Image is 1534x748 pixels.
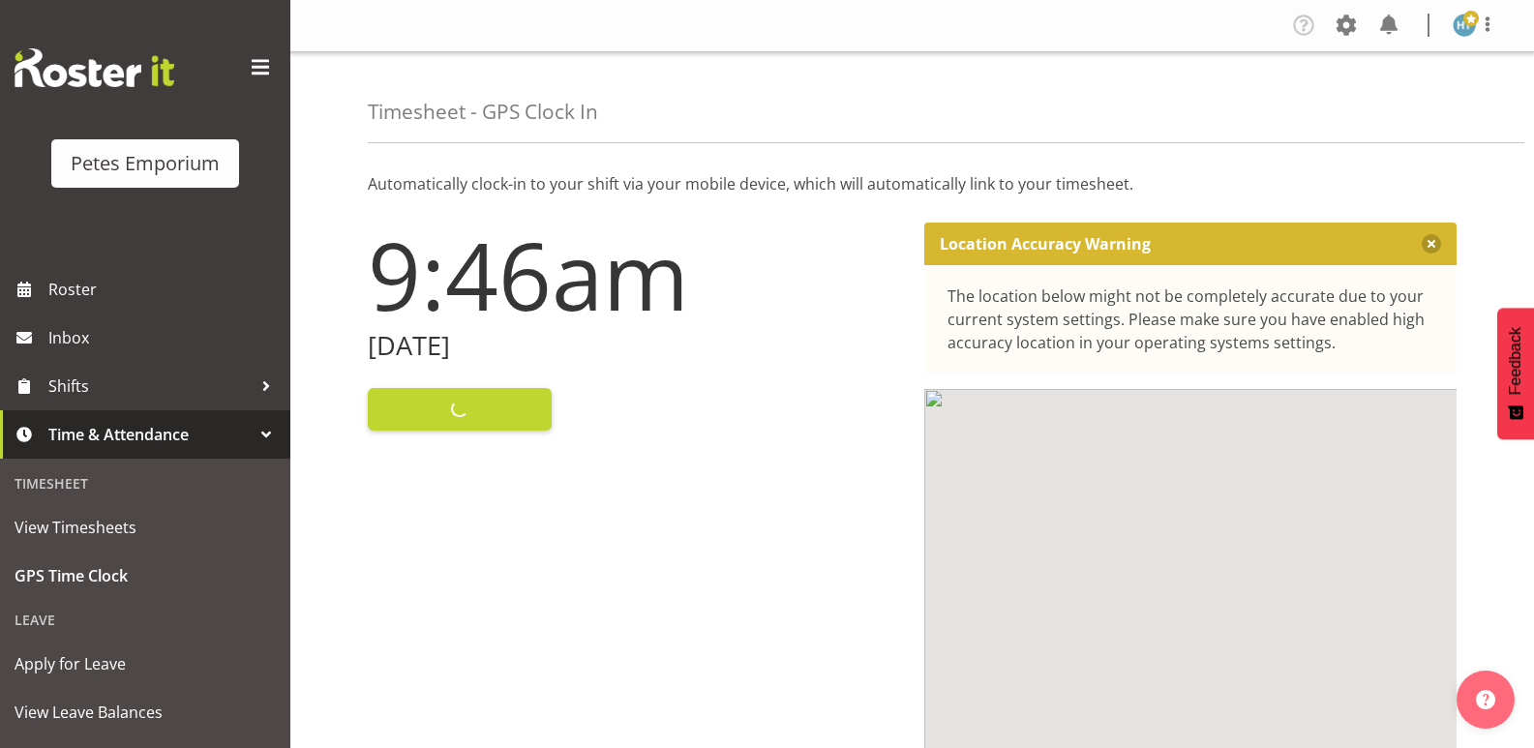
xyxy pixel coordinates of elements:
div: Petes Emporium [71,149,220,178]
a: View Timesheets [5,503,286,552]
a: GPS Time Clock [5,552,286,600]
span: GPS Time Clock [15,561,276,590]
span: Inbox [48,323,281,352]
div: Timesheet [5,464,286,503]
button: Close message [1422,234,1441,254]
img: Rosterit website logo [15,48,174,87]
a: Apply for Leave [5,640,286,688]
p: Automatically clock-in to your shift via your mobile device, which will automatically link to you... [368,172,1457,195]
div: The location below might not be completely accurate due to your current system settings. Please m... [947,284,1434,354]
span: Time & Attendance [48,420,252,449]
img: help-xxl-2.png [1476,690,1495,709]
span: View Timesheets [15,513,276,542]
span: Shifts [48,372,252,401]
h2: [DATE] [368,331,901,361]
span: Feedback [1507,327,1524,395]
h4: Timesheet - GPS Clock In [368,101,598,123]
span: Roster [48,275,281,304]
span: View Leave Balances [15,698,276,727]
img: helena-tomlin701.jpg [1453,14,1476,37]
h1: 9:46am [368,223,901,327]
div: Leave [5,600,286,640]
p: Location Accuracy Warning [940,234,1151,254]
button: Feedback - Show survey [1497,308,1534,439]
a: View Leave Balances [5,688,286,736]
span: Apply for Leave [15,649,276,678]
